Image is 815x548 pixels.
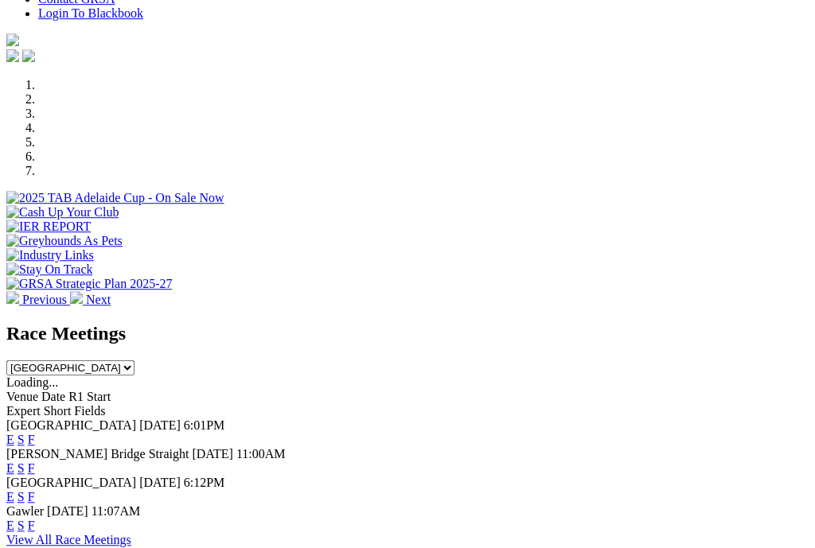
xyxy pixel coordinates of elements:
[6,293,70,306] a: Previous
[41,390,65,403] span: Date
[6,504,44,518] span: Gawler
[6,323,809,344] h2: Race Meetings
[6,262,92,277] img: Stay On Track
[18,490,25,503] a: S
[6,490,14,503] a: E
[6,404,41,418] span: Expert
[6,390,38,403] span: Venue
[28,461,35,475] a: F
[6,220,91,234] img: IER REPORT
[6,49,19,62] img: facebook.svg
[6,433,14,446] a: E
[28,519,35,532] a: F
[28,433,35,446] a: F
[28,490,35,503] a: F
[139,476,181,489] span: [DATE]
[184,476,225,489] span: 6:12PM
[139,418,181,432] span: [DATE]
[86,293,111,306] span: Next
[6,191,224,205] img: 2025 TAB Adelaide Cup - On Sale Now
[6,418,136,432] span: [GEOGRAPHIC_DATA]
[44,404,72,418] span: Short
[192,447,233,461] span: [DATE]
[6,234,123,248] img: Greyhounds As Pets
[74,404,105,418] span: Fields
[6,461,14,475] a: E
[38,6,143,20] a: Login To Blackbook
[6,476,136,489] span: [GEOGRAPHIC_DATA]
[22,293,67,306] span: Previous
[6,533,131,546] a: View All Race Meetings
[18,433,25,446] a: S
[6,33,19,46] img: logo-grsa-white.png
[70,291,83,304] img: chevron-right-pager-white.svg
[184,418,225,432] span: 6:01PM
[22,49,35,62] img: twitter.svg
[6,447,189,461] span: [PERSON_NAME] Bridge Straight
[18,519,25,532] a: S
[6,277,172,291] img: GRSA Strategic Plan 2025-27
[68,390,111,403] span: R1 Start
[18,461,25,475] a: S
[236,447,286,461] span: 11:00AM
[70,293,111,306] a: Next
[6,519,14,532] a: E
[92,504,141,518] span: 11:07AM
[6,205,119,220] img: Cash Up Your Club
[6,375,58,389] span: Loading...
[47,504,88,518] span: [DATE]
[6,248,94,262] img: Industry Links
[6,291,19,304] img: chevron-left-pager-white.svg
